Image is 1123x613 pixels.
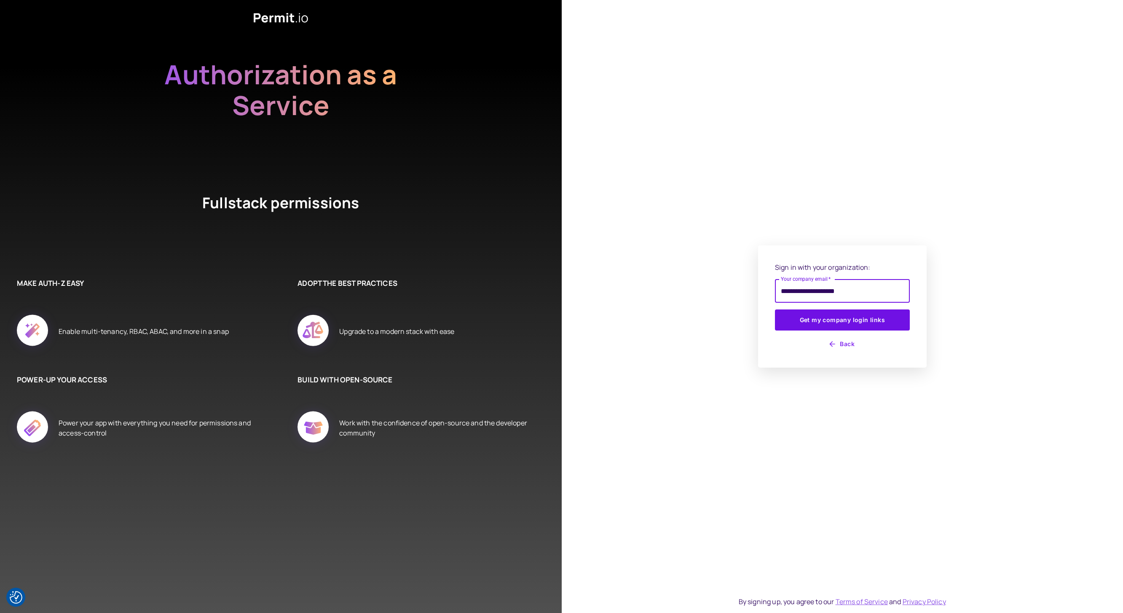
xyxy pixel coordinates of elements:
[339,402,536,454] div: Work with the confidence of open-source and the developer community
[836,597,888,606] a: Terms of Service
[903,597,946,606] a: Privacy Policy
[298,374,536,385] h6: BUILD WITH OPEN-SOURCE
[59,305,229,358] div: Enable multi-tenancy, RBAC, ABAC, and more in a snap
[739,597,946,607] div: By signing up, you agree to our and
[17,374,255,385] h6: POWER-UP YOUR ACCESS
[775,309,910,331] button: Get my company login links
[298,278,536,289] h6: ADOPT THE BEST PRACTICES
[775,337,910,351] button: Back
[17,278,255,289] h6: MAKE AUTH-Z EASY
[59,402,255,454] div: Power your app with everything you need for permissions and access-control
[137,59,424,151] h2: Authorization as a Service
[171,193,390,244] h4: Fullstack permissions
[10,591,22,604] button: Consent Preferences
[339,305,454,358] div: Upgrade to a modern stack with ease
[781,275,831,282] label: Your company email
[775,262,910,272] p: Sign in with your organization:
[10,591,22,604] img: Revisit consent button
